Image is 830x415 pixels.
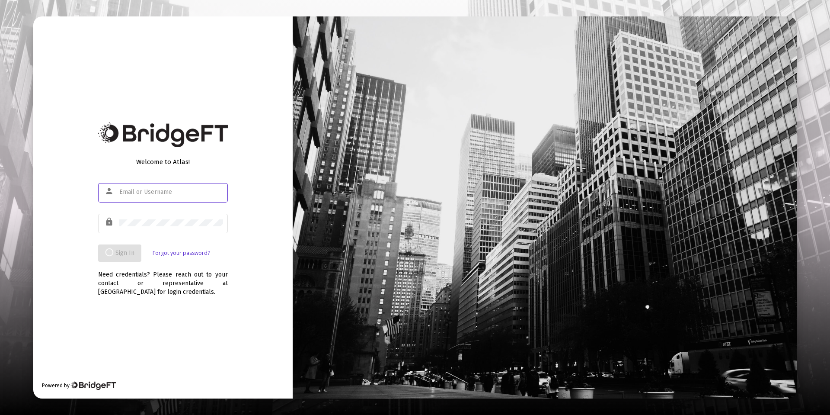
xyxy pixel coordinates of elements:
[98,262,228,296] div: Need credentials? Please reach out to your contact or representative at [GEOGRAPHIC_DATA] for log...
[105,186,115,196] mat-icon: person
[98,158,228,166] div: Welcome to Atlas!
[70,381,116,390] img: Bridge Financial Technology Logo
[98,122,228,147] img: Bridge Financial Technology Logo
[153,249,210,257] a: Forgot your password?
[98,244,141,262] button: Sign In
[105,217,115,227] mat-icon: lock
[119,189,223,196] input: Email or Username
[105,249,134,257] span: Sign In
[42,381,116,390] div: Powered by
